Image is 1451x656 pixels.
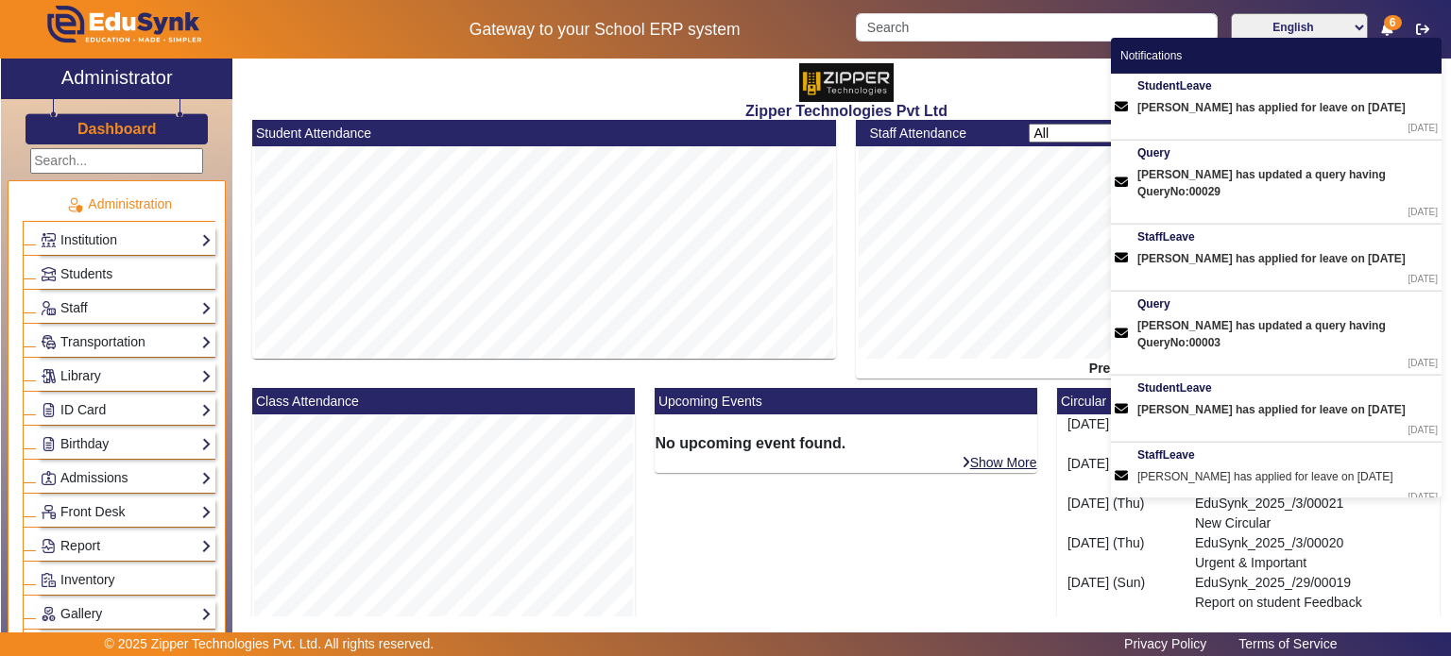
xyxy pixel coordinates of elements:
div: [PERSON_NAME] has updated a query having QueryNo:00029 [1137,166,1438,200]
a: Administrator [1,59,232,99]
span: Notifications [1120,47,1182,64]
img: Administration.png [66,196,83,213]
div: [DATE] [1137,272,1438,286]
p: Administration [23,194,215,214]
div: [DATE] (Thu) [1057,454,1185,494]
div: Staff Attendance [860,124,1019,143]
input: Search [856,13,1217,42]
p: Urgent & Important [1195,553,1430,573]
div: [PERSON_NAME] has applied for leave on [DATE] [1137,401,1438,418]
div: StaffLeave [1137,446,1438,463]
div: EduSynk_2025_/3/00021 [1185,494,1440,533]
div: [PERSON_NAME] has applied for leave on [DATE] [1137,99,1438,116]
div: StudentLeave [1137,379,1438,396]
a: Show More [1363,614,1441,631]
img: 36227e3f-cbf6-4043-b8fc-b5c5f2957d0a [799,63,894,102]
div: StaffLeave [1137,228,1438,245]
div: [DATE] (Sun) [1057,573,1185,613]
h5: Gateway to your School ERP system [373,20,836,40]
div: [DATE] (Thu) [1057,533,1185,573]
a: Inventory [41,569,212,591]
div: [DATE] (Thu) [1057,494,1185,533]
input: Search... [30,148,203,174]
span: Inventory [60,572,115,587]
div: [PERSON_NAME] has updated a query having QueryNo:00003 [1137,317,1438,351]
mat-card-header: Student Attendance [252,120,836,146]
mat-card-header: Upcoming Events [655,388,1037,414]
h6: No upcoming event found. [655,434,1037,452]
div: [DATE] [1137,490,1438,504]
p: New Circular [1195,513,1430,533]
p: Report on student Feedback [1195,593,1430,613]
div: Query [1137,144,1438,161]
h3: Dashboard [77,120,157,138]
a: Dashboard [77,119,158,139]
h2: Administrator [61,66,173,89]
img: Inventory.png [42,573,56,587]
a: Privacy Policy [1115,631,1216,656]
div: [PERSON_NAME] has applied for leave on [DATE] [1137,468,1438,485]
a: Terms of Service [1229,631,1346,656]
div: [DATE] [1137,121,1438,135]
div: EduSynk_2025_/29/00019 [1185,573,1440,613]
h2: Zipper Technologies Pvt Ltd [243,102,1450,120]
span: Students [60,266,112,281]
span: 6 [1384,15,1402,30]
a: Students [41,263,212,285]
a: Show More [961,454,1038,471]
div: StudentLeave [1137,77,1438,94]
div: EduSynk_2025_/3/00020 [1185,533,1440,573]
div: [DATE] [1137,205,1438,219]
div: Present 1 out of 15 [856,359,1440,378]
div: [DATE] [1137,356,1438,370]
mat-card-header: Circular [1057,388,1440,414]
div: [DATE] [1137,423,1438,437]
mat-card-header: Class Attendance [252,388,635,414]
div: [PERSON_NAME] has applied for leave on [DATE] [1137,250,1438,267]
img: Students.png [42,267,56,281]
div: Query [1137,295,1438,312]
div: [DATE] (Mon) [1057,414,1185,454]
p: © 2025 Zipper Technologies Pvt. Ltd. All rights reserved. [105,634,435,654]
